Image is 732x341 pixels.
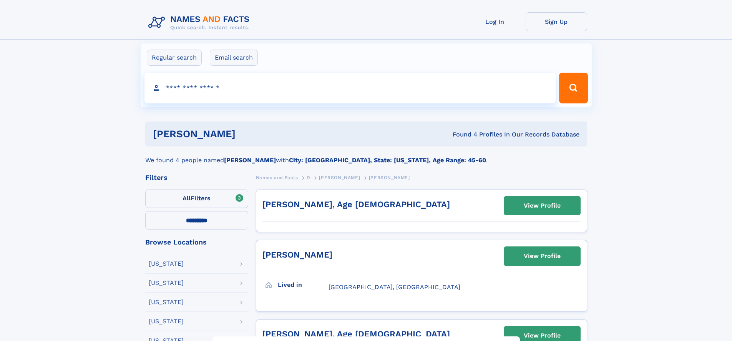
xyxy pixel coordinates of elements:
h3: Lived in [278,278,329,291]
span: [PERSON_NAME] [319,175,360,180]
a: [PERSON_NAME], Age [DEMOGRAPHIC_DATA] [262,329,450,339]
div: View Profile [524,197,561,215]
span: D [307,175,310,180]
div: [US_STATE] [149,318,184,324]
button: Search Button [559,73,588,103]
a: View Profile [504,247,580,265]
span: [PERSON_NAME] [369,175,410,180]
span: [GEOGRAPHIC_DATA], [GEOGRAPHIC_DATA] [329,283,460,291]
a: Log In [464,12,526,31]
a: Sign Up [526,12,587,31]
span: All [183,195,191,202]
a: Names and Facts [256,173,298,182]
div: We found 4 people named with . [145,146,587,165]
b: [PERSON_NAME] [224,156,276,164]
div: [US_STATE] [149,299,184,305]
div: View Profile [524,247,561,265]
label: Filters [145,190,248,208]
div: [US_STATE] [149,280,184,286]
div: Found 4 Profiles In Our Records Database [344,130,579,139]
a: View Profile [504,196,580,215]
b: City: [GEOGRAPHIC_DATA], State: [US_STATE], Age Range: 45-60 [289,156,486,164]
label: Regular search [147,50,202,66]
a: [PERSON_NAME], Age [DEMOGRAPHIC_DATA] [262,200,450,209]
a: D [307,173,310,182]
div: [US_STATE] [149,261,184,267]
img: Logo Names and Facts [145,12,256,33]
div: Filters [145,174,248,181]
h1: [PERSON_NAME] [153,129,344,139]
input: search input [144,73,556,103]
a: [PERSON_NAME] [262,250,332,259]
label: Email search [210,50,258,66]
div: Browse Locations [145,239,248,246]
a: [PERSON_NAME] [319,173,360,182]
